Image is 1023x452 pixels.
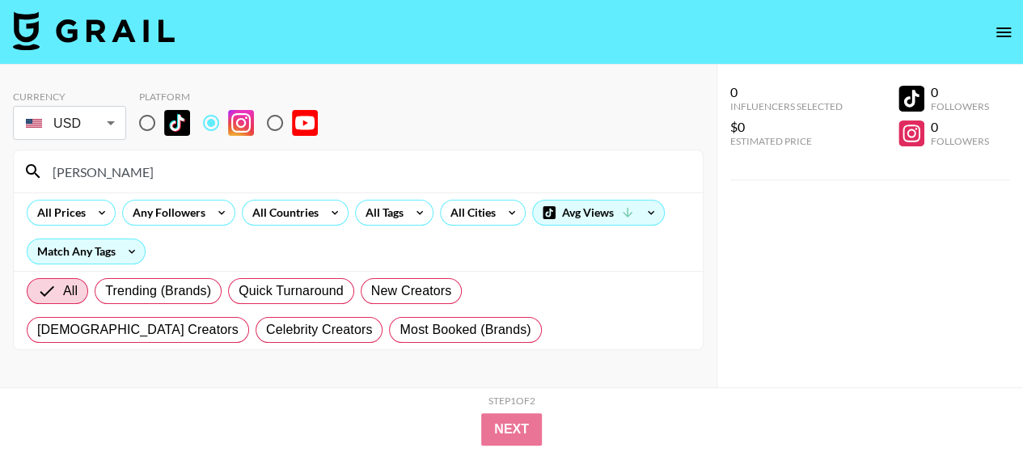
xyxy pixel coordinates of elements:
div: All Tags [356,201,407,225]
img: Instagram [228,110,254,136]
div: All Countries [243,201,322,225]
div: Avg Views [533,201,664,225]
img: TikTok [164,110,190,136]
div: Any Followers [123,201,209,225]
div: 0 [931,84,989,100]
button: Next [481,413,542,446]
img: Grail Talent [13,11,175,50]
div: All Prices [27,201,89,225]
div: USD [16,109,123,137]
div: 0 [931,119,989,135]
div: Estimated Price [730,135,843,147]
div: 0 [730,84,843,100]
div: Match Any Tags [27,239,145,264]
button: open drawer [987,16,1020,49]
div: Platform [139,91,331,103]
div: All Cities [441,201,499,225]
span: [DEMOGRAPHIC_DATA] Creators [37,320,239,340]
div: Currency [13,91,126,103]
div: Influencers Selected [730,100,843,112]
input: Search by User Name [43,158,693,184]
span: All [63,281,78,301]
img: YouTube [292,110,318,136]
div: $0 [730,119,843,135]
span: New Creators [371,281,452,301]
span: Most Booked (Brands) [399,320,531,340]
span: Quick Turnaround [239,281,344,301]
div: Followers [931,100,989,112]
span: Trending (Brands) [105,281,211,301]
div: Followers [931,135,989,147]
span: Celebrity Creators [266,320,373,340]
div: Step 1 of 2 [488,395,535,407]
